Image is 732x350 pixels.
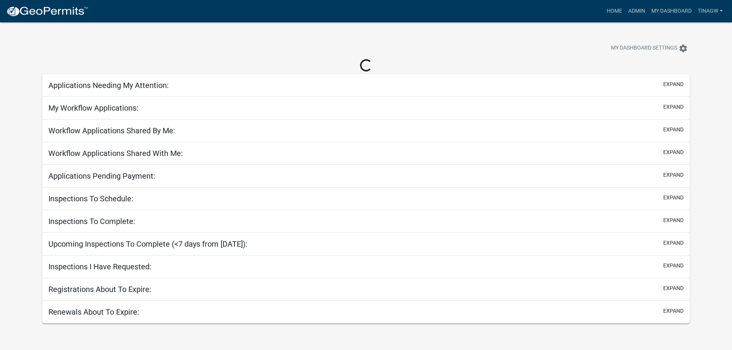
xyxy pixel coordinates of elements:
[679,44,688,53] i: settings
[663,307,684,315] button: expand
[663,284,684,292] button: expand
[663,126,684,134] button: expand
[663,239,684,247] button: expand
[48,262,151,271] h5: Inspections I Have Requested:
[48,103,138,113] h5: My Workflow Applications:
[663,262,684,270] button: expand
[604,4,625,18] a: Home
[663,171,684,179] button: expand
[48,81,169,90] h5: Applications Needing My Attention:
[663,103,684,111] button: expand
[663,80,684,88] button: expand
[48,307,139,317] h5: Renewals About To Expire:
[625,4,648,18] a: Admin
[48,239,247,249] h5: Upcoming Inspections To Complete (<7 days from [DATE]):
[695,4,726,18] a: TinaGW
[663,216,684,224] button: expand
[48,217,135,226] h5: Inspections To Complete:
[48,126,175,135] h5: Workflow Applications Shared By Me:
[48,149,183,158] h5: Workflow Applications Shared With Me:
[663,148,684,156] button: expand
[48,285,151,294] h5: Registrations About To Expire:
[48,194,133,203] h5: Inspections To Schedule:
[648,4,695,18] a: My Dashboard
[663,194,684,202] button: expand
[605,41,694,56] button: My Dashboard Settingssettings
[48,171,155,181] h5: Applications Pending Payment:
[611,44,677,53] span: My Dashboard Settings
